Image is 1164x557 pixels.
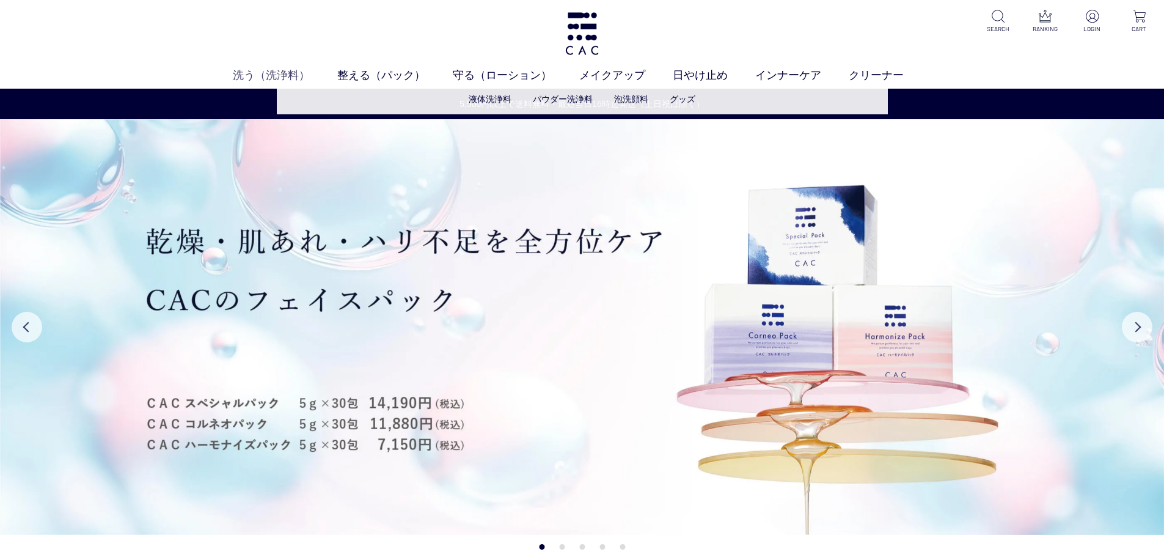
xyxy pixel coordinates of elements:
[1030,10,1060,34] a: RANKING
[579,67,673,84] a: メイクアップ
[614,94,648,104] a: 泡洗顔料
[983,10,1013,34] a: SEARCH
[1077,10,1107,34] a: LOGIN
[1124,10,1154,34] a: CART
[559,544,565,550] button: 2 of 5
[983,24,1013,34] p: SEARCH
[670,94,695,104] a: グッズ
[539,544,544,550] button: 1 of 5
[849,67,931,84] a: クリーナー
[1124,24,1154,34] p: CART
[620,544,625,550] button: 5 of 5
[579,544,585,550] button: 3 of 5
[337,67,453,84] a: 整える（パック）
[563,12,601,55] img: logo
[469,94,511,104] a: 液体洗浄料
[1077,24,1107,34] p: LOGIN
[12,312,42,342] button: Previous
[533,94,593,104] a: パウダー洗浄料
[1,98,1163,111] a: 5,500円以上で送料無料・最短当日16時迄発送（土日祝は除く）
[1030,24,1060,34] p: RANKING
[755,67,849,84] a: インナーケア
[233,67,337,84] a: 洗う（洗浄料）
[1122,312,1152,342] button: Next
[453,67,579,84] a: 守る（ローション）
[599,544,605,550] button: 4 of 5
[673,67,755,84] a: 日やけ止め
